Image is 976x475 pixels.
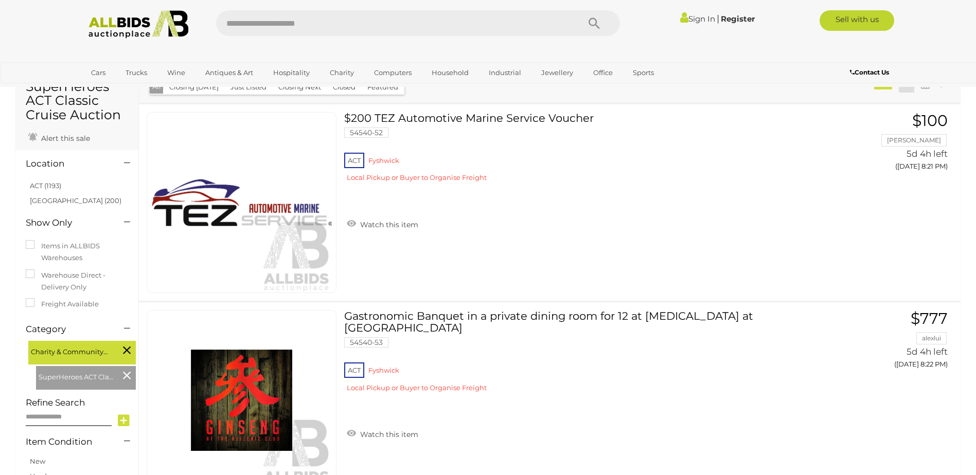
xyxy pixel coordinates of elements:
button: Featured [361,79,404,95]
button: Closing [DATE] [163,79,225,95]
a: Trucks [119,64,154,81]
span: | [717,13,719,24]
a: Watch this item [344,426,421,441]
span: SuperHeroes ACT Classic Cruise Auction [39,369,116,383]
button: Search [569,10,620,36]
a: $200 TEZ Automotive Marine Service Voucher 54540-52 ACT Fyshwick Local Pickup or Buyer to Organis... [352,112,816,190]
span: $777 [911,309,948,328]
b: Contact Us [850,68,889,76]
h4: Category [26,324,109,334]
span: Watch this item [358,430,418,439]
span: Charity & Community Auctions [31,343,108,358]
button: Just Listed [224,79,273,95]
a: Office [587,64,619,81]
h4: Location [26,159,109,169]
span: $100 [912,111,948,130]
button: Closing Next [272,79,327,95]
a: Sports [626,64,661,81]
a: [GEOGRAPHIC_DATA] (200) [30,196,121,205]
a: Sign In [680,14,715,24]
label: Freight Available [26,298,99,310]
a: Gastronomic Banquet in a private dining room for 12 at [MEDICAL_DATA] at [GEOGRAPHIC_DATA] 54540-... [352,310,816,400]
a: Register [721,14,755,24]
a: $100 [PERSON_NAME] 5d 4h left ([DATE] 8:21 PM) [831,112,950,176]
img: Allbids.com.au [83,10,194,39]
a: Antiques & Art [199,64,260,81]
a: Alert this sale [26,130,93,145]
a: ACT (1193) [30,181,61,190]
img: 54540-52a.png [152,113,332,293]
span: Alert this sale [39,134,90,143]
a: Computers [367,64,418,81]
h4: Show Only [26,218,109,228]
a: Household [425,64,475,81]
a: Wine [161,64,192,81]
a: Hospitality [267,64,316,81]
a: Contact Us [850,67,892,78]
a: [GEOGRAPHIC_DATA] [84,81,171,98]
label: Warehouse Direct - Delivery Only [26,269,128,294]
h4: Refine Search [26,398,136,408]
label: Items in ALLBIDS Warehouses [26,240,128,264]
a: New [30,457,45,465]
a: Cars [84,64,112,81]
a: Charity [323,64,361,81]
h1: SuperHeroes ACT Classic Cruise Auction [26,80,128,122]
a: Industrial [482,64,528,81]
a: Watch this item [344,216,421,231]
a: Jewellery [535,64,580,81]
button: Closed [327,79,362,95]
span: Watch this item [358,220,418,229]
a: $777 alexlui 5d 4h left ([DATE] 8:22 PM) [831,310,950,374]
h4: Item Condition [26,437,109,447]
a: Sell with us [820,10,894,31]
